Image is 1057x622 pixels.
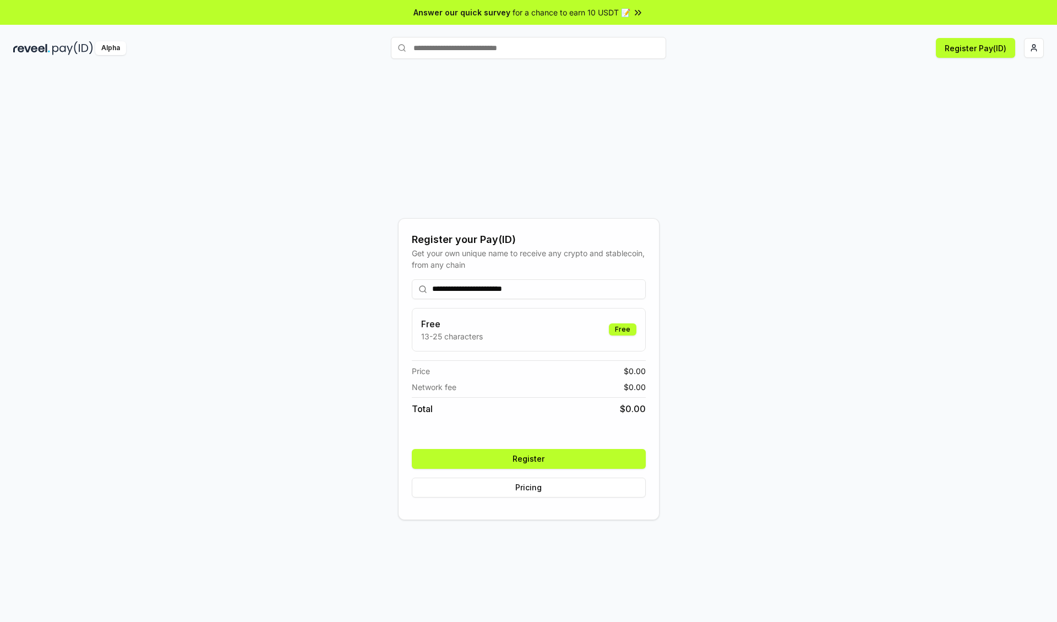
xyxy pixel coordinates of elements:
[412,247,646,271] div: Get your own unique name to receive any crypto and stablecoin, from any chain
[412,449,646,469] button: Register
[412,402,433,415] span: Total
[95,41,126,55] div: Alpha
[413,7,510,18] span: Answer our quick survey
[412,232,646,247] div: Register your Pay(ID)
[13,41,50,55] img: reveel_dark
[624,365,646,377] span: $ 0.00
[52,41,93,55] img: pay_id
[620,402,646,415] span: $ 0.00
[936,38,1015,58] button: Register Pay(ID)
[412,381,456,393] span: Network fee
[624,381,646,393] span: $ 0.00
[609,323,636,336] div: Free
[421,331,483,342] p: 13-25 characters
[421,317,483,331] h3: Free
[513,7,630,18] span: for a chance to earn 10 USDT 📝
[412,365,430,377] span: Price
[412,478,646,497] button: Pricing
